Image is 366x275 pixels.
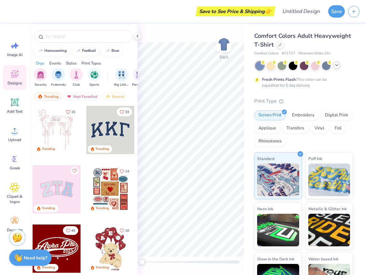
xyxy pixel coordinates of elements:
span: Greek [10,166,20,171]
span: 14 [125,170,129,173]
div: Orgs [36,60,44,66]
span: Big Little Reveal [114,82,129,87]
img: Sorority Image [37,71,44,79]
div: filter for Club [70,68,83,87]
img: most_fav.gif [66,94,72,99]
img: Back [217,38,230,51]
span: # C1717 [282,51,295,56]
span: Metallic & Glitter Ink [308,205,347,212]
div: Trending [42,265,55,270]
span: 10 [125,229,129,232]
img: Big Little Reveal Image [118,71,125,79]
div: filter for Parent's Weekend [132,68,147,87]
div: Trending [42,206,55,211]
span: Comfort Colors Adult Heavyweight T-Shirt [254,32,351,49]
div: Styles [66,60,77,66]
div: homecoming [44,49,67,52]
div: filter for Sorority [34,68,47,87]
div: Vinyl [310,123,329,133]
button: Like [63,108,78,116]
img: trend_line.gif [76,49,81,53]
button: bear [101,46,122,56]
div: Digital Print [321,110,352,120]
div: Trending [35,93,62,100]
button: filter button [34,68,47,87]
span: Add Text [7,109,22,114]
button: filter button [51,68,66,87]
span: Puff Ink [308,155,322,162]
img: Parent's Weekend Image [136,71,143,79]
button: homecoming [34,46,70,56]
span: Designs [7,80,22,86]
span: Water based Ink [308,255,338,262]
img: Puff Ink [308,164,350,196]
img: Neon Ink [257,214,299,246]
span: Decorate [7,227,22,233]
strong: Fresh Prints Flash: [262,77,297,82]
span: Standard [257,155,274,162]
button: Like [117,167,132,176]
button: Save [328,5,345,18]
button: Like [117,226,132,235]
div: Embroidery [288,110,319,120]
span: 15 [71,110,75,114]
span: Image AI [7,52,22,57]
div: filter for Fraternity [51,68,66,87]
img: Standard [257,164,299,196]
img: Sports Image [91,71,98,79]
div: Screen Print [254,110,286,120]
span: Clipart & logos [4,194,25,204]
img: Club Image [73,71,80,79]
span: Glow in the Dark Ink [257,255,294,262]
div: filter for Sports [88,68,101,87]
button: filter button [70,68,83,87]
span: Sorority [35,82,47,87]
img: trend_line.gif [105,49,110,53]
button: Like [117,108,132,116]
div: filter for Big Little Reveal [114,68,129,87]
img: trending.gif [37,94,43,99]
span: 45 [71,229,75,232]
div: Print Types [81,60,101,66]
img: trend_line.gif [38,49,43,53]
div: Foil [330,123,346,133]
span: Sports [89,82,99,87]
button: filter button [132,68,147,87]
div: Most Favorited [64,93,100,100]
span: Fraternity [51,82,66,87]
div: Back [220,54,228,60]
img: Metallic & Glitter Ink [308,214,350,246]
div: Trending [95,265,109,270]
button: football [72,46,99,56]
span: Minimum Order: 24 + [299,51,331,56]
img: newest.gif [105,94,110,99]
div: Transfers [282,123,308,133]
span: Comfort Colors [254,51,278,56]
div: Events [49,60,61,66]
div: This color can be expedited for 5 day delivery. [262,77,342,88]
button: filter button [88,68,101,87]
span: 33 [125,110,129,114]
img: Fraternity Image [55,71,62,79]
button: filter button [114,68,129,87]
input: Try "Alpha" [45,33,128,40]
button: Like [63,226,78,235]
span: 👉 [265,7,272,15]
div: Print Type [254,97,353,105]
div: Newest [102,93,127,100]
strong: Need help? [24,255,47,261]
div: Rhinestones [254,137,286,146]
div: bear [111,49,119,52]
input: Untitled Design [277,5,325,18]
div: Applique [254,123,280,133]
div: Trending [95,147,109,152]
div: Save to See Price & Shipping [197,7,274,16]
div: football [82,49,96,52]
span: Club [73,82,80,87]
div: Trending [95,206,109,211]
span: Parent's Weekend [132,82,147,87]
div: Trending [42,147,55,152]
span: Upload [8,137,21,142]
div: Accessibility label [139,259,145,265]
span: Neon Ink [257,205,273,212]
